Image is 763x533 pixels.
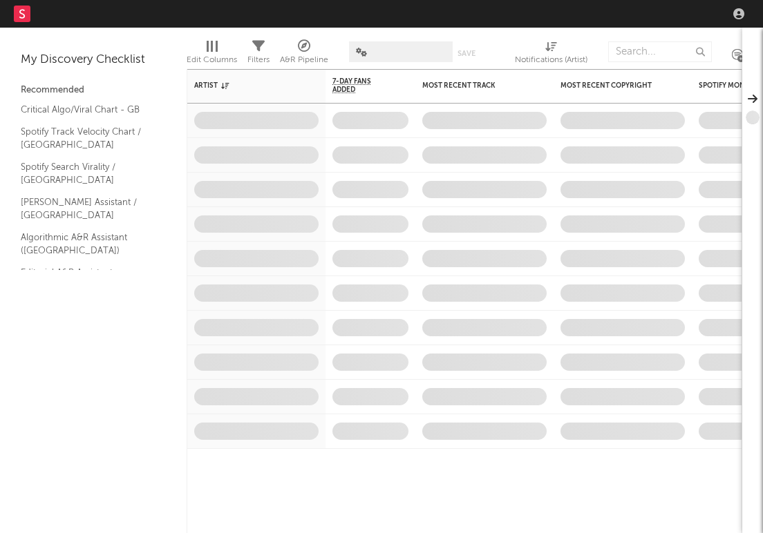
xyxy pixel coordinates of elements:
div: Most Recent Copyright [561,81,664,90]
div: Most Recent Track [422,81,526,90]
a: Algorithmic A&R Assistant ([GEOGRAPHIC_DATA]) [21,230,152,258]
button: Save [458,50,475,57]
div: Artist [194,81,298,90]
div: Edit Columns [187,52,237,68]
a: Spotify Search Virality / [GEOGRAPHIC_DATA] [21,159,152,188]
div: A&R Pipeline [280,52,328,68]
div: Notifications (Artist) [515,52,587,68]
input: Search... [608,41,712,62]
div: Filters [247,35,270,75]
div: My Discovery Checklist [21,52,166,68]
div: Filters [247,52,270,68]
a: Editorial A&R Assistant ([GEOGRAPHIC_DATA]) [21,265,152,293]
a: Spotify Track Velocity Chart / [GEOGRAPHIC_DATA] [21,124,152,153]
span: 7-Day Fans Added [332,77,388,94]
div: Recommended [21,82,166,99]
div: A&R Pipeline [280,35,328,75]
div: Edit Columns [187,35,237,75]
a: [PERSON_NAME] Assistant / [GEOGRAPHIC_DATA] [21,195,152,223]
div: Notifications (Artist) [515,35,587,75]
a: Critical Algo/Viral Chart - GB [21,102,152,117]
